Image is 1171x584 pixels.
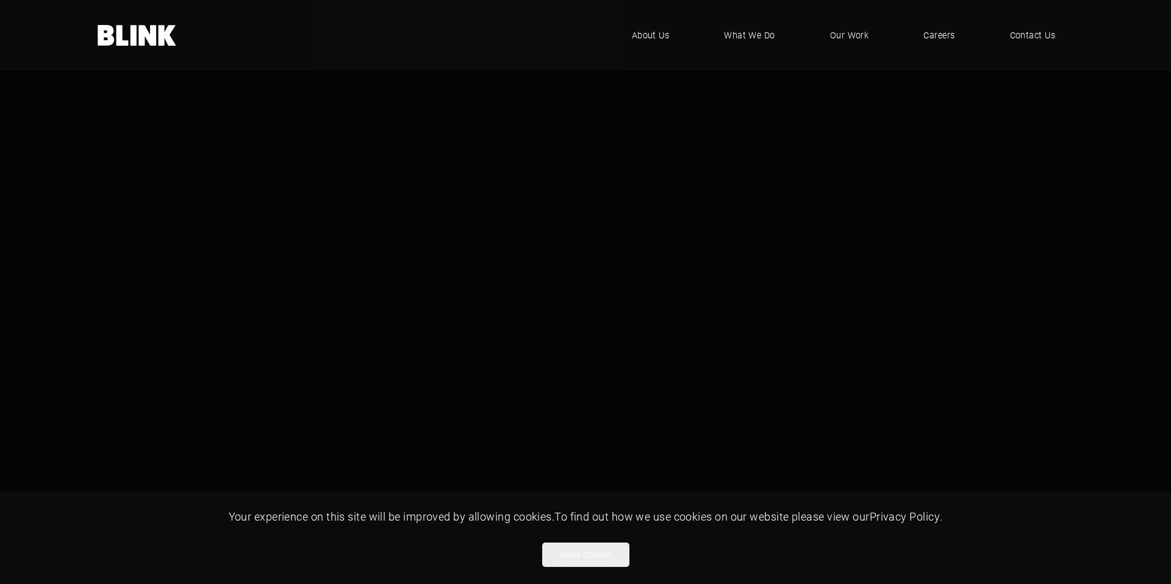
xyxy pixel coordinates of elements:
a: What We Do [706,17,793,54]
span: Our Work [830,29,869,42]
span: Your experience on this site will be improved by allowing cookies. To find out how we use cookies... [229,509,943,524]
a: About Us [614,17,688,54]
button: Allow cookies [542,543,629,567]
a: Home [98,25,177,46]
span: Careers [923,29,954,42]
a: Privacy Policy [870,509,940,524]
span: About Us [632,29,670,42]
span: What We Do [724,29,775,42]
a: Careers [905,17,973,54]
a: Our Work [812,17,887,54]
span: Contact Us [1010,29,1056,42]
a: Contact Us [992,17,1074,54]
